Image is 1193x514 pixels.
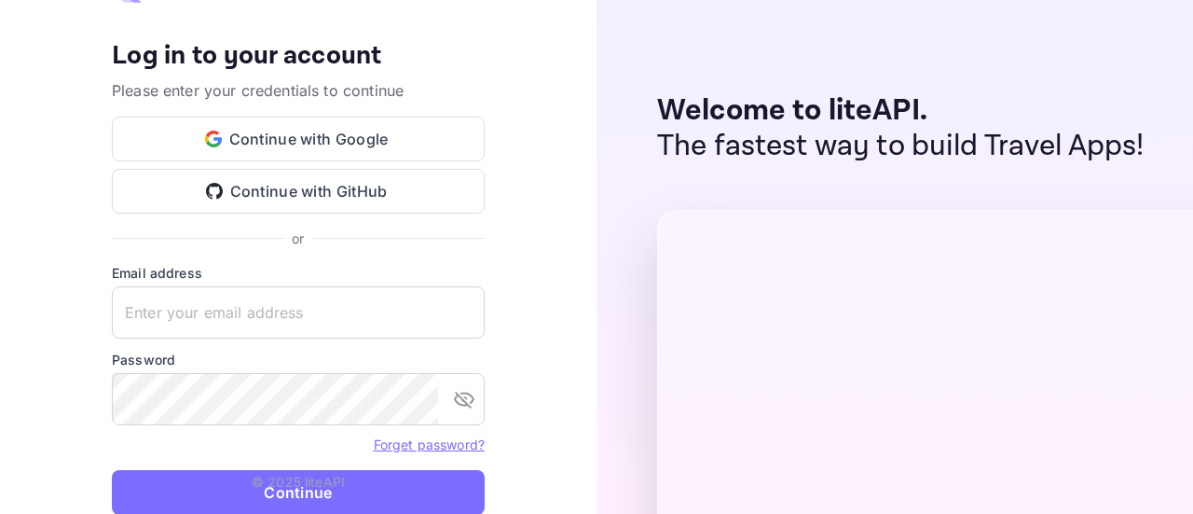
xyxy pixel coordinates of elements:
[112,169,485,214] button: Continue with GitHub
[252,472,345,492] p: © 2025 liteAPI
[657,129,1145,164] p: The fastest way to build Travel Apps!
[112,286,485,339] input: Enter your email address
[292,229,304,248] p: or
[657,93,1145,129] p: Welcome to liteAPI.
[112,350,485,369] label: Password
[112,79,485,102] p: Please enter your credentials to continue
[374,435,485,453] a: Forget password?
[112,117,485,161] button: Continue with Google
[374,437,485,452] a: Forget password?
[446,381,483,418] button: toggle password visibility
[449,301,472,324] keeper-lock: Open Keeper Popup
[112,40,485,73] h4: Log in to your account
[112,263,485,283] label: Email address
